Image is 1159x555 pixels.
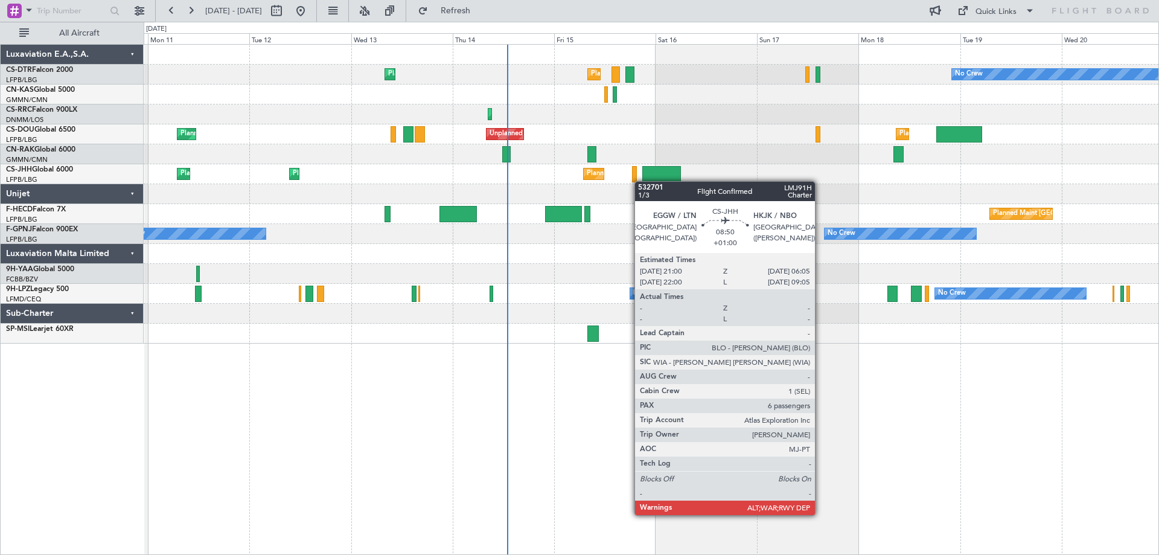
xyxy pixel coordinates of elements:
div: Planned Maint Sofia [388,65,450,83]
span: CS-DOU [6,126,34,133]
a: LFPB/LBG [6,75,37,85]
span: [DATE] - [DATE] [205,5,262,16]
div: Planned Maint [GEOGRAPHIC_DATA] ([GEOGRAPHIC_DATA]) [591,65,781,83]
a: CS-RRCFalcon 900LX [6,106,77,114]
span: 9H-YAA [6,266,33,273]
a: CS-JHHGlobal 6000 [6,166,73,173]
div: [DATE] [146,24,167,34]
a: CS-DOUGlobal 6500 [6,126,75,133]
input: Trip Number [37,2,106,20]
div: Quick Links [975,6,1017,18]
div: Thu 14 [453,33,554,44]
a: SP-MSILearjet 60XR [6,326,74,333]
span: F-HECD [6,206,33,213]
div: Sat 16 [656,33,757,44]
div: Planned Maint [GEOGRAPHIC_DATA] ([GEOGRAPHIC_DATA]) [587,165,777,183]
div: Unplanned Maint [GEOGRAPHIC_DATA] ([GEOGRAPHIC_DATA]) [490,125,688,143]
span: F-GPNJ [6,226,32,233]
a: LFPB/LBG [6,175,37,184]
span: All Aircraft [31,29,127,37]
a: LFPB/LBG [6,135,37,144]
div: Tue 12 [249,33,351,44]
div: Planned Maint [GEOGRAPHIC_DATA] ([GEOGRAPHIC_DATA]) [180,125,371,143]
span: CS-JHH [6,166,32,173]
span: 9H-LPZ [6,286,30,293]
a: LFPB/LBG [6,235,37,244]
span: CN-RAK [6,146,34,153]
a: LFMD/CEQ [6,295,41,304]
button: All Aircraft [13,24,131,43]
button: Quick Links [951,1,1041,21]
span: CS-RRC [6,106,32,114]
div: No Crew [633,284,661,303]
a: LFPB/LBG [6,215,37,224]
div: No Crew [955,65,983,83]
div: Planned Maint [GEOGRAPHIC_DATA] ([GEOGRAPHIC_DATA]) [293,165,483,183]
a: F-HECDFalcon 7X [6,206,66,213]
div: Planned Maint [GEOGRAPHIC_DATA] ([GEOGRAPHIC_DATA]) [180,165,371,183]
div: No Crew [938,284,966,303]
button: Refresh [412,1,485,21]
a: CN-RAKGlobal 6000 [6,146,75,153]
div: Sun 17 [757,33,858,44]
span: CN-KAS [6,86,34,94]
span: SP-MSI [6,326,30,333]
div: Fri 15 [554,33,656,44]
div: Mon 18 [858,33,960,44]
a: 9H-YAAGlobal 5000 [6,266,74,273]
a: CS-DTRFalcon 2000 [6,66,73,74]
div: Planned Maint [GEOGRAPHIC_DATA] ([GEOGRAPHIC_DATA]) [899,125,1090,143]
div: Wed 13 [351,33,453,44]
div: Tue 19 [960,33,1062,44]
a: 9H-LPZLegacy 500 [6,286,69,293]
a: F-GPNJFalcon 900EX [6,226,78,233]
a: DNMM/LOS [6,115,43,124]
span: CS-DTR [6,66,32,74]
div: No Crew [828,225,855,243]
a: CN-KASGlobal 5000 [6,86,75,94]
span: Refresh [430,7,481,15]
a: FCBB/BZV [6,275,38,284]
div: Mon 11 [148,33,249,44]
a: GMMN/CMN [6,95,48,104]
a: GMMN/CMN [6,155,48,164]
